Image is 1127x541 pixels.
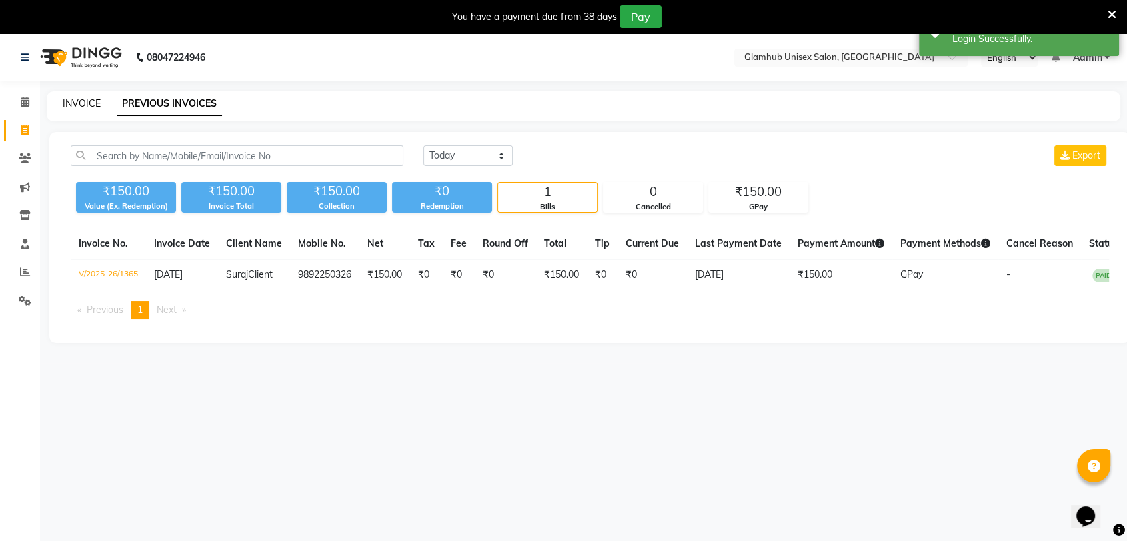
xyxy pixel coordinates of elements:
[1054,145,1106,166] button: Export
[154,268,183,280] span: [DATE]
[79,237,128,249] span: Invoice No.
[709,201,808,213] div: GPay
[154,237,210,249] span: Invoice Date
[618,259,687,291] td: ₹0
[451,237,467,249] span: Fee
[147,39,205,76] b: 08047224946
[367,237,383,249] span: Net
[287,182,387,201] div: ₹150.00
[392,201,492,212] div: Redemption
[418,237,435,249] span: Tax
[443,259,475,291] td: ₹0
[287,201,387,212] div: Collection
[498,183,597,201] div: 1
[900,237,990,249] span: Payment Methods
[1006,237,1073,249] span: Cancel Reason
[900,268,923,280] span: GPay
[626,237,679,249] span: Current Due
[709,183,808,201] div: ₹150.00
[1072,51,1102,65] span: Admin
[483,237,528,249] span: Round Off
[226,268,248,280] span: Suraj
[475,259,536,291] td: ₹0
[695,237,782,249] span: Last Payment Date
[604,183,702,201] div: 0
[76,182,176,201] div: ₹150.00
[790,259,892,291] td: ₹150.00
[452,10,617,24] div: You have a payment due from 38 days
[1089,237,1118,249] span: Status
[71,301,1109,319] nav: Pagination
[604,201,702,213] div: Cancelled
[544,237,567,249] span: Total
[1071,488,1114,528] iframe: chat widget
[181,182,281,201] div: ₹150.00
[71,145,403,166] input: Search by Name/Mobile/Email/Invoice No
[298,237,346,249] span: Mobile No.
[687,259,790,291] td: [DATE]
[117,92,222,116] a: PREVIOUS INVOICES
[410,259,443,291] td: ₹0
[137,304,143,316] span: 1
[181,201,281,212] div: Invoice Total
[1006,268,1010,280] span: -
[87,304,123,316] span: Previous
[290,259,359,291] td: 9892250326
[34,39,125,76] img: logo
[1092,269,1115,282] span: PAID
[359,259,410,291] td: ₹150.00
[536,259,587,291] td: ₹150.00
[63,97,101,109] a: INVOICE
[1072,149,1100,161] span: Export
[157,304,177,316] span: Next
[76,201,176,212] div: Value (Ex. Redemption)
[392,182,492,201] div: ₹0
[248,268,273,280] span: Client
[498,201,597,213] div: Bills
[620,5,662,28] button: Pay
[226,237,282,249] span: Client Name
[798,237,884,249] span: Payment Amount
[587,259,618,291] td: ₹0
[595,237,610,249] span: Tip
[71,259,146,291] td: V/2025-26/1365
[952,32,1109,46] div: Login Successfully.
